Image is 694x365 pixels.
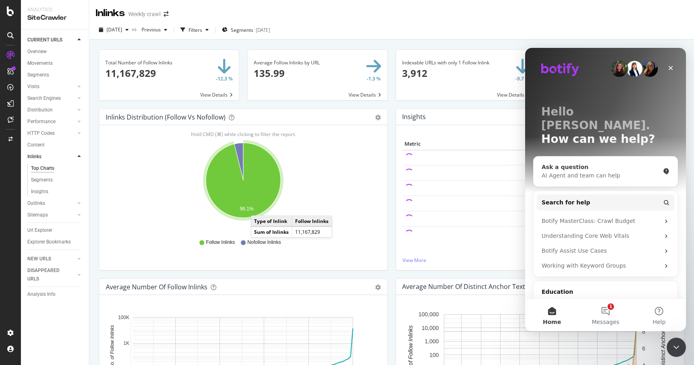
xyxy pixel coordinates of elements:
span: vs [132,26,138,33]
button: [DATE] [96,23,132,36]
text: 100,000 [419,311,439,318]
div: SiteCrawler [27,13,82,23]
div: Segments [27,71,49,79]
a: Url Explorer [27,226,83,235]
div: Search Engines [27,94,61,103]
text: 96.1% [240,206,254,212]
button: Previous [138,23,170,36]
a: Sitemaps [27,211,75,219]
span: 2025 Sep. 20th [107,26,122,33]
text: 10,000 [422,325,439,331]
span: Segments [231,27,253,33]
td: Follow Inlinks [292,216,332,227]
div: Inlinks [96,6,125,20]
div: CURRENT URLS [27,36,62,44]
iframe: Intercom live chat [525,48,686,331]
a: Content [27,141,83,149]
div: Performance [27,118,55,126]
div: gear [375,285,381,290]
a: Distribution [27,106,75,114]
div: Inlinks [27,153,41,161]
div: Analysis Info [27,290,55,299]
div: Inlinks Distribution (Follow vs Nofollow) [106,113,226,121]
svg: A chart. [106,138,381,231]
div: Visits [27,82,39,91]
text: 6 [642,345,645,352]
div: gear [375,115,381,120]
td: 11,167,829 [292,227,332,237]
div: Insights [31,188,48,196]
text: 100K [118,315,129,320]
div: Top Charts [31,164,54,173]
div: NEW URLS [27,255,51,263]
div: Outlinks [27,199,45,208]
th: Metric [402,138,532,150]
div: Weekly crawl [128,10,160,18]
a: Overview [27,47,83,56]
button: Filters [177,23,212,36]
div: arrow-right-arrow-left [164,11,168,17]
a: Search Engines [27,94,75,103]
td: Sum of Inlinks [251,227,292,237]
a: Insights [31,188,83,196]
div: Movements [27,59,53,68]
div: Url Explorer [27,226,52,235]
a: HTTP Codes [27,129,75,138]
h4: Average Number of Distinct Anchor Texts [402,281,528,292]
a: CURRENT URLS [27,36,75,44]
iframe: Intercom live chat [667,338,686,357]
a: Segments [27,71,83,79]
text: 8 [642,328,645,335]
a: Top Charts [31,164,83,173]
div: Content [27,141,45,149]
div: Analytics [27,6,82,13]
text: 1K [123,341,129,346]
div: Segments [31,176,53,184]
a: Visits [27,82,75,91]
td: Type of Inlink [251,216,292,227]
button: Segments[DATE] [219,23,273,36]
a: DISAPPEARED URLS [27,266,75,283]
div: Explorer Bookmarks [27,238,71,246]
div: [DATE] [256,27,270,33]
h4: Insights [402,111,426,122]
a: Explorer Bookmarks [27,238,83,246]
span: Previous [138,26,161,33]
a: Analysis Info [27,290,83,299]
div: Distribution [27,106,53,114]
a: Outlinks [27,199,75,208]
a: NEW URLS [27,255,75,263]
span: Nofollow Inlinks [247,239,281,246]
a: Movements [27,59,83,68]
text: 100 [429,352,439,358]
span: Follow Inlinks [206,239,235,246]
div: Sitemaps [27,211,48,219]
div: Overview [27,47,47,56]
